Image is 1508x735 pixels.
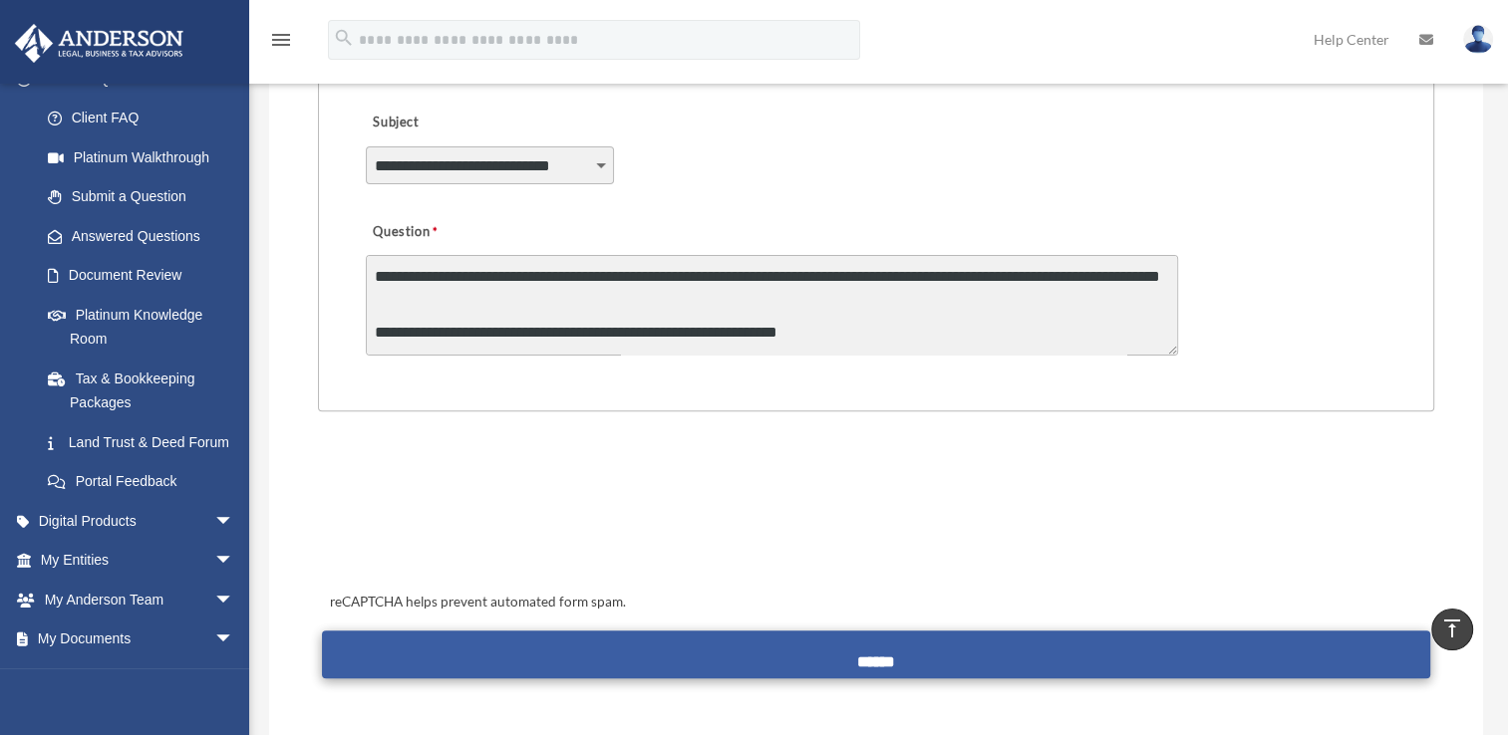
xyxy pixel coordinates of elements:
a: Document Review [28,256,264,296]
span: arrow_drop_down [214,658,254,699]
a: My Entitiesarrow_drop_down [14,541,264,581]
i: menu [269,28,293,52]
a: Online Learningarrow_drop_down [14,658,264,698]
a: Land Trust & Deed Forum [28,422,264,462]
img: Anderson Advisors Platinum Portal [9,24,189,63]
a: My Anderson Teamarrow_drop_down [14,580,264,619]
span: arrow_drop_down [214,580,254,620]
iframe: reCAPTCHA [324,473,627,551]
a: Submit a Question [28,177,254,217]
a: Portal Feedback [28,462,264,502]
span: arrow_drop_down [214,501,254,542]
a: Platinum Knowledge Room [28,295,264,359]
a: My Documentsarrow_drop_down [14,619,264,659]
img: User Pic [1463,25,1493,54]
a: Platinum Walkthrough [28,137,264,177]
a: menu [269,35,293,52]
div: reCAPTCHA helps prevent automated form spam. [322,591,1431,614]
a: vertical_align_top [1431,609,1473,650]
a: Tax & Bookkeeping Packages [28,359,264,422]
span: arrow_drop_down [214,619,254,660]
span: arrow_drop_down [214,541,254,582]
a: Digital Productsarrow_drop_down [14,501,264,541]
i: vertical_align_top [1440,616,1464,640]
label: Subject [366,110,555,137]
i: search [333,27,355,49]
a: Answered Questions [28,216,264,256]
label: Question [366,218,520,246]
a: Client FAQ [28,99,264,138]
